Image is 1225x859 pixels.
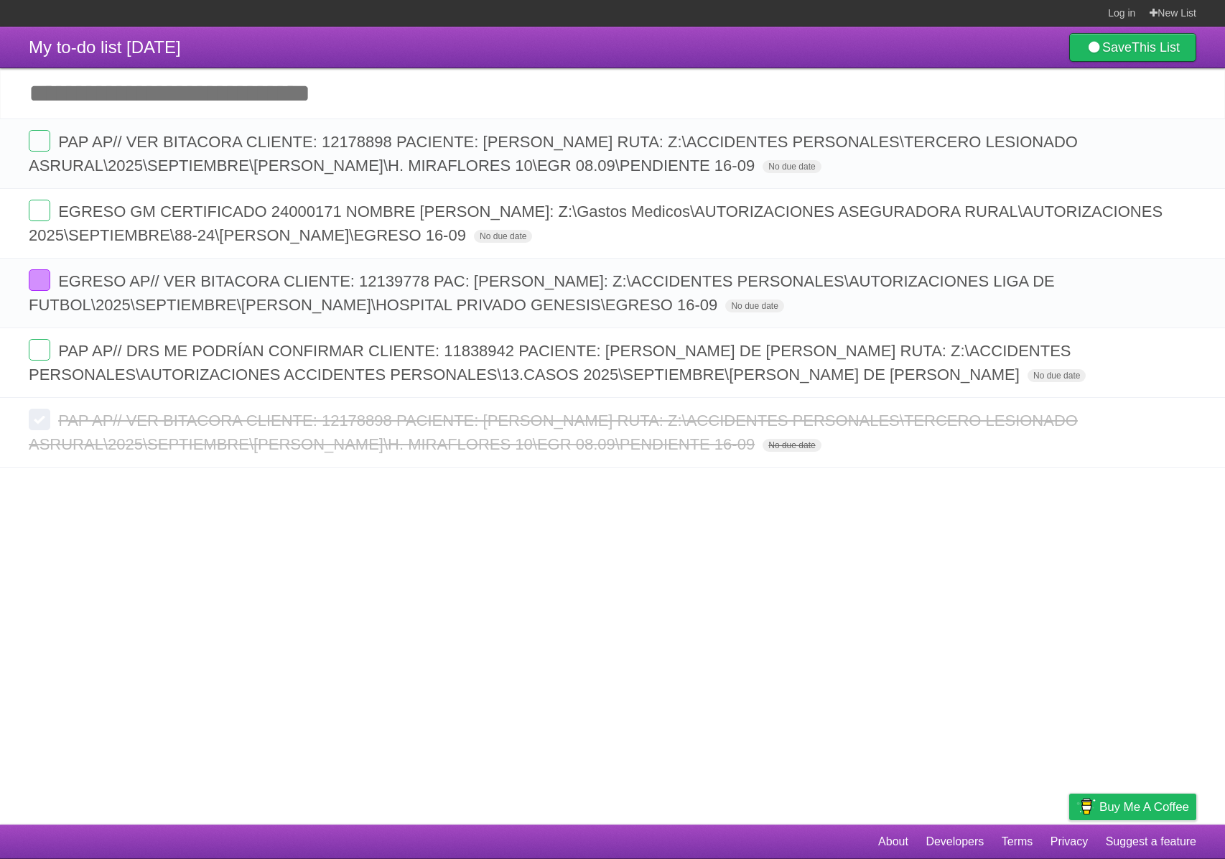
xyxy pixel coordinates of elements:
span: No due date [763,160,821,173]
label: Done [29,269,50,291]
span: EGRESO AP// VER BITACORA CLIENTE: 12139778 PAC: [PERSON_NAME]: Z:\ACCIDENTES PERSONALES\AUTORIZAC... [29,272,1055,314]
a: Terms [1002,828,1033,855]
label: Done [29,339,50,361]
a: Buy me a coffee [1069,794,1196,820]
img: Buy me a coffee [1076,794,1096,819]
span: My to-do list [DATE] [29,37,181,57]
a: Privacy [1051,828,1088,855]
b: This List [1132,40,1180,55]
span: EGRESO GM CERTIFICADO 24000171 NOMBRE [PERSON_NAME]: Z:\Gastos Medicos\AUTORIZACIONES ASEGURADORA... [29,203,1163,244]
span: No due date [763,439,821,452]
label: Done [29,200,50,221]
label: Done [29,409,50,430]
a: Developers [926,828,984,855]
span: PAP AP// VER BITACORA CLIENTE: 12178898 PACIENTE: [PERSON_NAME] RUTA: Z:\ACCIDENTES PERSONALES\TE... [29,412,1078,453]
a: SaveThis List [1069,33,1196,62]
span: No due date [725,300,783,312]
span: No due date [1028,369,1086,382]
a: Suggest a feature [1106,828,1196,855]
span: PAP AP// DRS ME PODRÍAN CONFIRMAR CLIENTE: 11838942 PACIENTE: [PERSON_NAME] DE [PERSON_NAME] RUTA... [29,342,1071,384]
span: PAP AP// VER BITACORA CLIENTE: 12178898 PACIENTE: [PERSON_NAME] RUTA: Z:\ACCIDENTES PERSONALES\TE... [29,133,1078,175]
span: No due date [474,230,532,243]
a: About [878,828,908,855]
label: Done [29,130,50,152]
span: Buy me a coffee [1099,794,1189,819]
